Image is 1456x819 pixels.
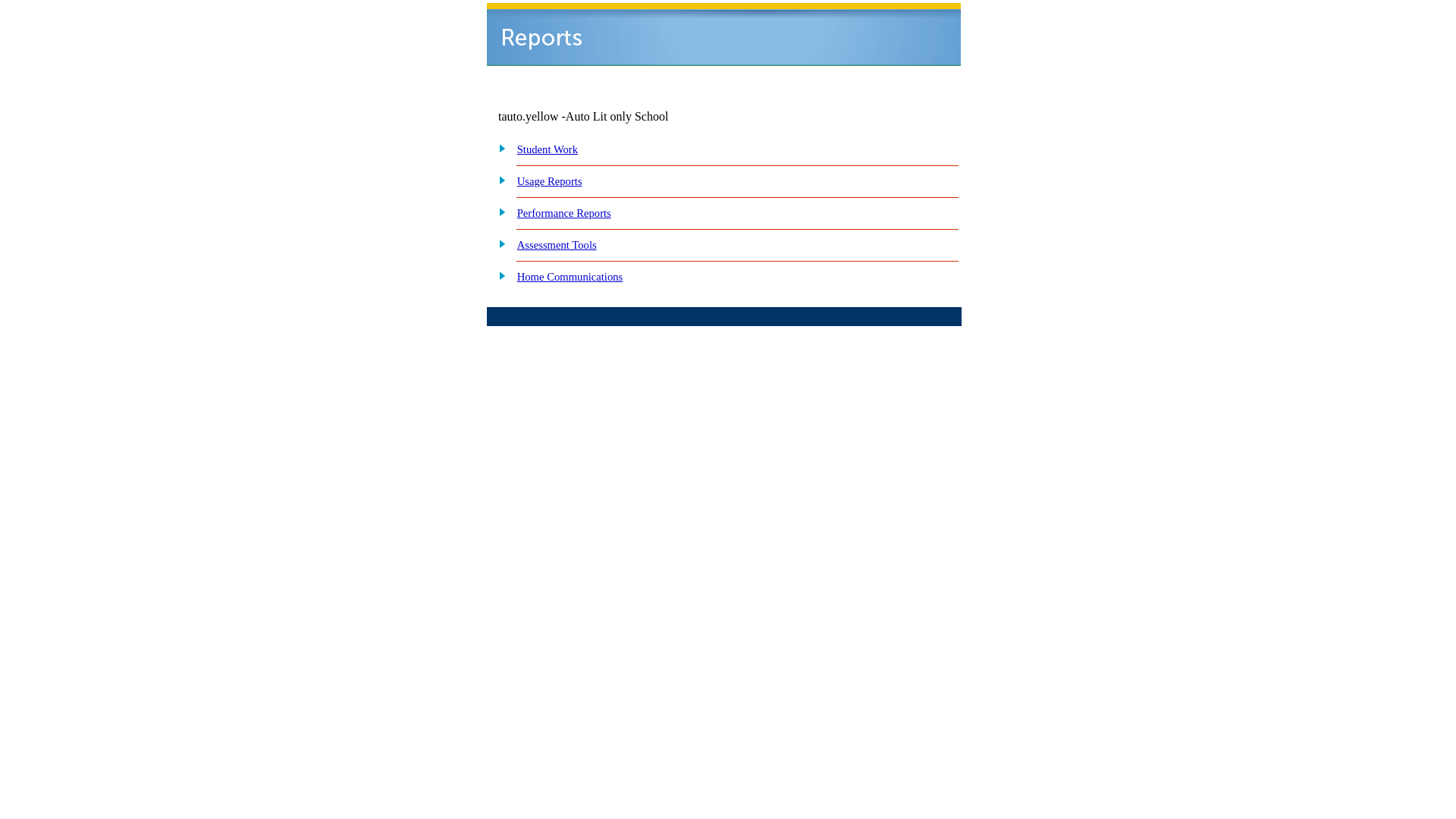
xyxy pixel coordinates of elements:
[498,110,777,124] td: tauto.yellow -
[566,110,669,123] nobr: Auto Lit only School
[517,239,597,251] a: Assessment Tools
[491,173,507,187] img: plus.gif
[491,205,507,218] img: plus.gif
[517,175,582,187] a: Usage Reports
[491,141,507,155] img: plus.gif
[517,207,611,219] a: Performance Reports
[517,271,623,283] a: Home Communications
[517,143,578,155] a: Student Work
[491,268,507,282] img: plus.gif
[487,3,961,66] img: header
[491,237,507,250] img: plus.gif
